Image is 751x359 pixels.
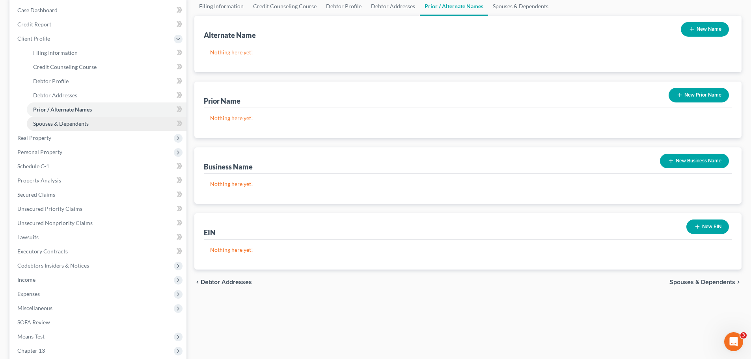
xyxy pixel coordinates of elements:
i: chevron_left [194,279,201,285]
span: SOFA Review [17,319,50,326]
span: Unsecured Nonpriority Claims [17,219,93,226]
span: Secured Claims [17,191,55,198]
a: Prior / Alternate Names [27,102,186,117]
a: Property Analysis [11,173,186,188]
span: Case Dashboard [17,7,58,13]
button: New EIN [686,219,729,234]
a: Secured Claims [11,188,186,202]
button: New Name [681,22,729,37]
span: Debtor Addresses [33,92,77,99]
span: Credit Report [17,21,51,28]
a: SOFA Review [11,315,186,329]
a: Spouses & Dependents [27,117,186,131]
p: Nothing here yet! [210,180,726,188]
span: Spouses & Dependents [33,120,89,127]
button: New Business Name [660,154,729,168]
span: Spouses & Dependents [669,279,735,285]
button: chevron_left Debtor Addresses [194,279,252,285]
a: Filing Information [27,46,186,60]
a: Credit Report [11,17,186,32]
i: chevron_right [735,279,742,285]
a: Case Dashboard [11,3,186,17]
div: Prior Name [204,96,240,106]
span: Prior / Alternate Names [33,106,92,113]
span: Personal Property [17,149,62,155]
a: Unsecured Nonpriority Claims [11,216,186,230]
span: Unsecured Priority Claims [17,205,82,212]
span: Miscellaneous [17,305,52,311]
a: Schedule C-1 [11,159,186,173]
span: Schedule C-1 [17,163,49,169]
span: Property Analysis [17,177,61,184]
div: Business Name [204,162,253,171]
p: Nothing here yet! [210,246,726,254]
span: Chapter 13 [17,347,45,354]
span: Codebtors Insiders & Notices [17,262,89,269]
span: Means Test [17,333,45,340]
a: Credit Counseling Course [27,60,186,74]
span: Credit Counseling Course [33,63,97,70]
button: New Prior Name [669,88,729,102]
span: Real Property [17,134,51,141]
p: Nothing here yet! [210,114,726,122]
a: Unsecured Priority Claims [11,202,186,216]
span: Filing Information [33,49,78,56]
div: Alternate Name [204,30,256,40]
span: Debtor Addresses [201,279,252,285]
span: Lawsuits [17,234,39,240]
span: Executory Contracts [17,248,68,255]
a: Lawsuits [11,230,186,244]
span: Expenses [17,290,40,297]
p: Nothing here yet! [210,48,726,56]
span: 3 [740,332,747,339]
span: Income [17,276,35,283]
iframe: Intercom live chat [724,332,743,351]
a: Executory Contracts [11,244,186,259]
button: Spouses & Dependents chevron_right [669,279,742,285]
span: Debtor Profile [33,78,69,84]
a: Debtor Profile [27,74,186,88]
a: Debtor Addresses [27,88,186,102]
span: Client Profile [17,35,50,42]
div: EIN [204,228,216,237]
